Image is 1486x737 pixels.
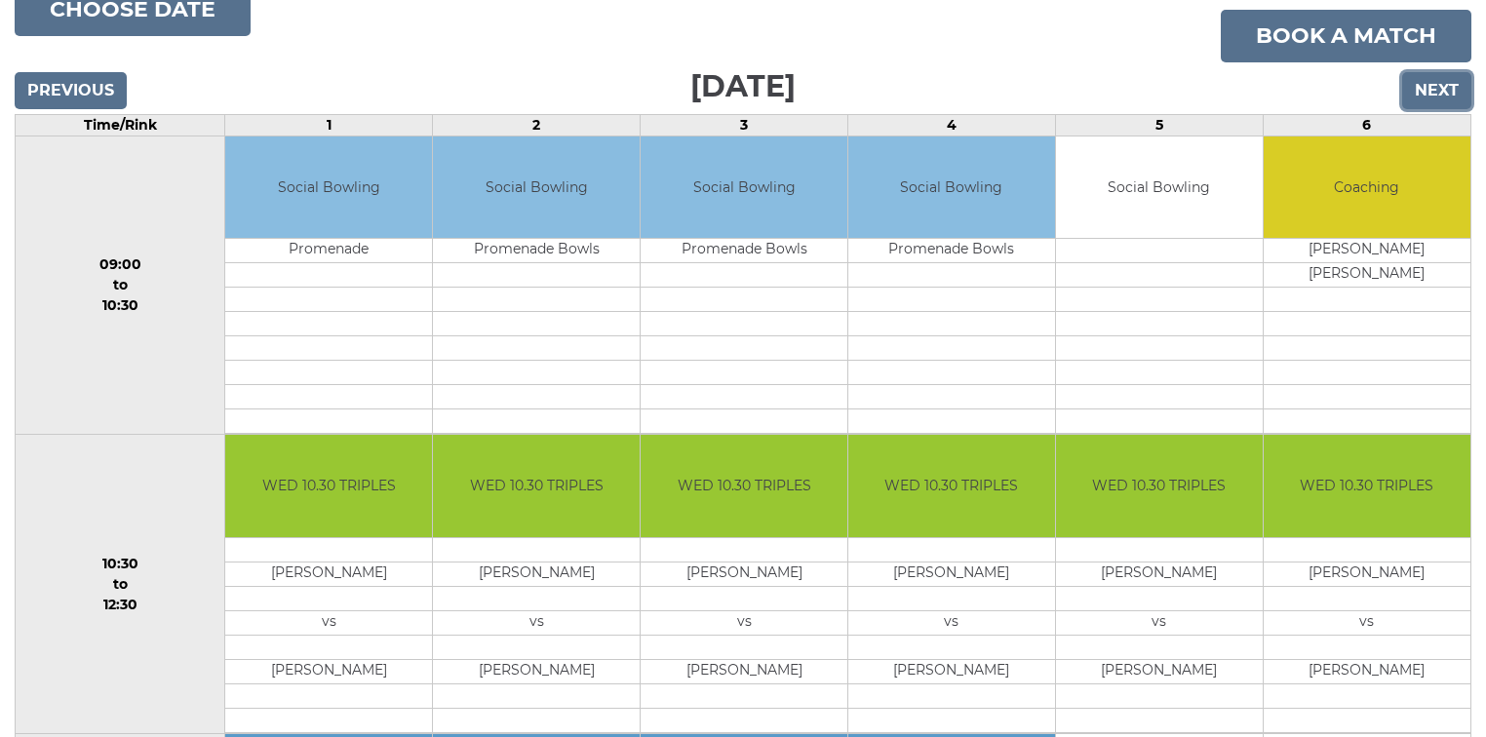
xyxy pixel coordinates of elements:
td: WED 10.30 TRIPLES [225,435,432,537]
td: [PERSON_NAME] [433,562,640,586]
td: [PERSON_NAME] [1264,659,1470,683]
td: WED 10.30 TRIPLES [848,435,1055,537]
td: [PERSON_NAME] [641,659,847,683]
td: Social Bowling [433,136,640,239]
input: Previous [15,72,127,109]
td: Coaching [1264,136,1470,239]
td: Social Bowling [641,136,847,239]
a: Book a match [1221,10,1471,62]
td: 3 [641,114,848,136]
td: Promenade Bowls [433,239,640,263]
td: WED 10.30 TRIPLES [1056,435,1263,537]
td: 6 [1263,114,1470,136]
td: Time/Rink [16,114,225,136]
td: Social Bowling [1056,136,1263,239]
td: 10:30 to 12:30 [16,435,225,734]
td: vs [1056,610,1263,635]
td: 4 [848,114,1056,136]
td: WED 10.30 TRIPLES [641,435,847,537]
td: [PERSON_NAME] [433,659,640,683]
td: vs [641,610,847,635]
td: Promenade Bowls [641,239,847,263]
td: Social Bowling [225,136,432,239]
td: WED 10.30 TRIPLES [1264,435,1470,537]
td: [PERSON_NAME] [848,562,1055,586]
td: [PERSON_NAME] [641,562,847,586]
td: [PERSON_NAME] [225,562,432,586]
td: Social Bowling [848,136,1055,239]
td: [PERSON_NAME] [1264,239,1470,263]
td: vs [225,610,432,635]
td: 5 [1055,114,1263,136]
td: WED 10.30 TRIPLES [433,435,640,537]
td: vs [848,610,1055,635]
td: [PERSON_NAME] [848,659,1055,683]
td: [PERSON_NAME] [1264,263,1470,288]
td: Promenade [225,239,432,263]
td: Promenade Bowls [848,239,1055,263]
td: vs [1264,610,1470,635]
td: vs [433,610,640,635]
td: 1 [225,114,433,136]
td: [PERSON_NAME] [1264,562,1470,586]
td: 09:00 to 10:30 [16,136,225,435]
input: Next [1402,72,1471,109]
td: [PERSON_NAME] [1056,659,1263,683]
td: [PERSON_NAME] [1056,562,1263,586]
td: [PERSON_NAME] [225,659,432,683]
td: 2 [433,114,641,136]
